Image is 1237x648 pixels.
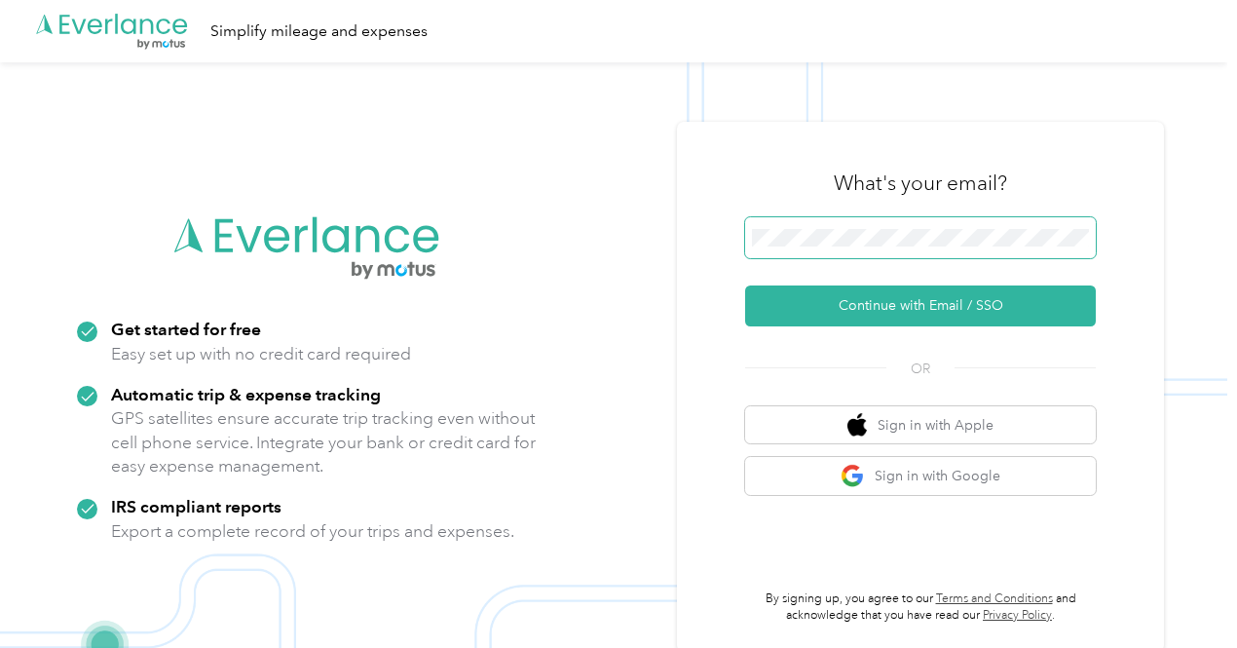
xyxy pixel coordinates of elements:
[111,406,537,478] p: GPS satellites ensure accurate trip tracking even without cell phone service. Integrate your bank...
[111,496,281,516] strong: IRS compliant reports
[745,286,1096,326] button: Continue with Email / SSO
[886,359,955,379] span: OR
[111,384,381,404] strong: Automatic trip & expense tracking
[841,464,865,488] img: google logo
[210,19,428,44] div: Simplify mileage and expenses
[745,457,1096,495] button: google logoSign in with Google
[983,608,1052,623] a: Privacy Policy
[847,413,867,438] img: apple logo
[745,591,1096,625] p: By signing up, you agree to our and acknowledge that you have read our .
[111,519,514,544] p: Export a complete record of your trips and expenses.
[745,406,1096,444] button: apple logoSign in with Apple
[936,591,1053,606] a: Terms and Conditions
[111,342,411,366] p: Easy set up with no credit card required
[111,319,261,339] strong: Get started for free
[834,170,1007,197] h3: What's your email?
